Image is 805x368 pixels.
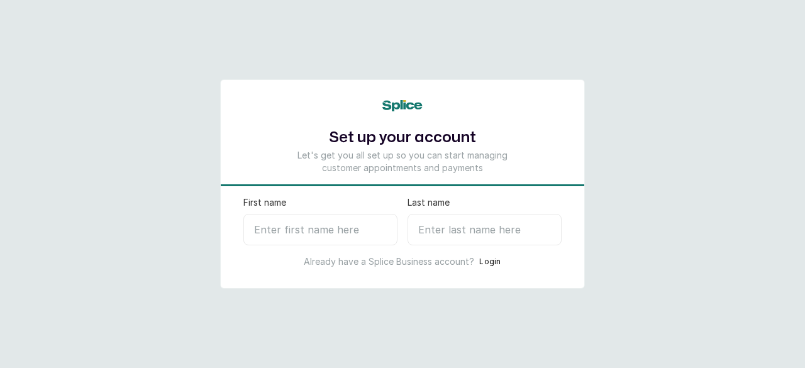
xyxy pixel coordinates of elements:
p: Already have a Splice Business account? [304,255,474,268]
button: Login [479,255,501,268]
label: First name [243,196,286,209]
input: Enter first name here [243,214,397,245]
input: Enter last name here [408,214,562,245]
label: Last name [408,196,450,209]
p: Let's get you all set up so you can start managing customer appointments and payments [291,149,514,174]
h1: Set up your account [291,126,514,149]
